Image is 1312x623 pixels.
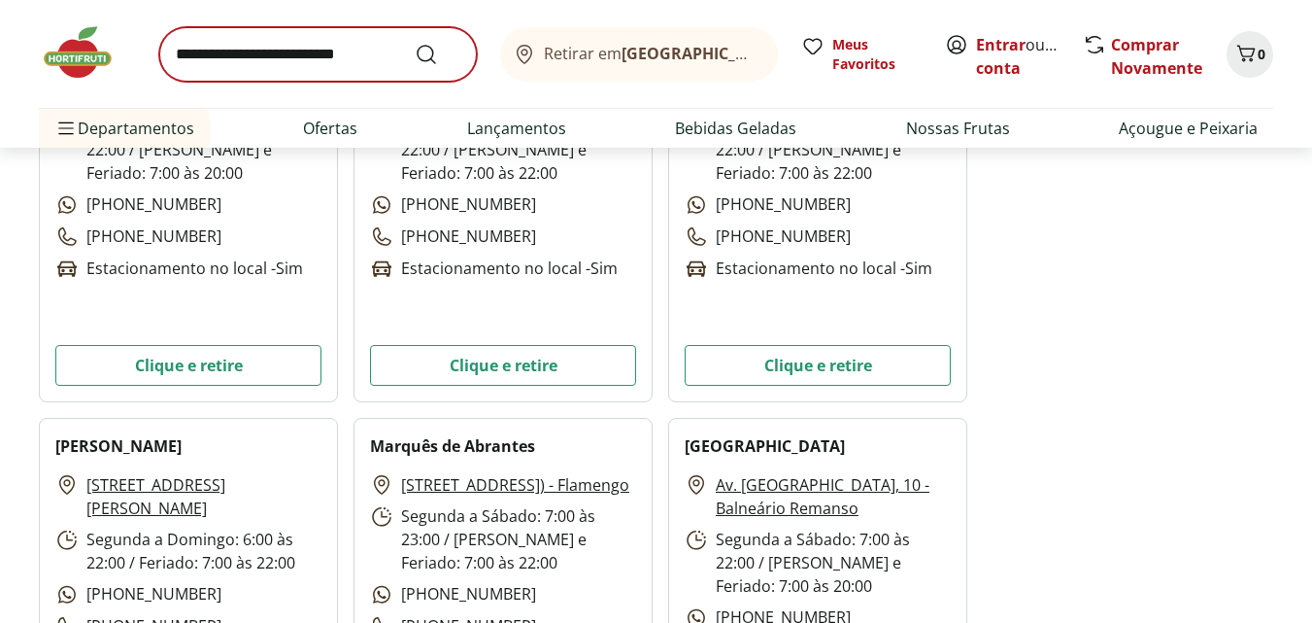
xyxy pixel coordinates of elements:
[832,35,922,74] span: Meus Favoritos
[801,35,922,74] a: Meus Favoritos
[906,117,1010,140] a: Nossas Frutas
[415,43,461,66] button: Submit Search
[1119,117,1258,140] a: Açougue e Peixaria
[1111,34,1202,79] a: Comprar Novamente
[55,345,321,386] button: Clique e retire
[370,345,636,386] button: Clique e retire
[159,27,477,82] input: search
[55,434,182,458] h2: [PERSON_NAME]
[467,117,566,140] a: Lançamentos
[685,192,851,217] p: [PHONE_NUMBER]
[976,33,1062,80] span: ou
[675,117,796,140] a: Bebidas Geladas
[685,115,951,185] p: Segunda a Sábado: 6:00 às 22:00 / [PERSON_NAME] e Feriado: 7:00 às 22:00
[370,115,636,185] p: Segunda a Sábado: 6:00 às 22:00 / [PERSON_NAME] e Feriado: 7:00 às 22:00
[370,257,618,281] p: Estacionamento no local - Sim
[685,345,951,386] button: Clique e retire
[716,473,951,520] a: Av. [GEOGRAPHIC_DATA], 10 - Balneário Remanso
[370,225,536,249] p: [PHONE_NUMBER]
[55,192,221,217] p: [PHONE_NUMBER]
[685,434,845,458] h2: [GEOGRAPHIC_DATA]
[685,528,951,598] p: Segunda a Sábado: 7:00 às 22:00 / [PERSON_NAME] e Feriado: 7:00 às 20:00
[976,34,1026,55] a: Entrar
[55,225,221,249] p: [PHONE_NUMBER]
[685,257,932,281] p: Estacionamento no local - Sim
[370,192,536,217] p: [PHONE_NUMBER]
[976,34,1083,79] a: Criar conta
[544,45,758,62] span: Retirar em
[55,257,303,281] p: Estacionamento no local - Sim
[39,23,136,82] img: Hortifruti
[370,582,536,606] p: [PHONE_NUMBER]
[54,105,194,152] span: Departamentos
[685,225,851,249] p: [PHONE_NUMBER]
[401,473,629,497] a: [STREET_ADDRESS]) - Flamengo
[370,504,636,574] p: Segunda a Sábado: 7:00 às 23:00 / [PERSON_NAME] e Feriado: 7:00 às 22:00
[55,582,221,606] p: [PHONE_NUMBER]
[303,117,357,140] a: Ofertas
[500,27,778,82] button: Retirar em[GEOGRAPHIC_DATA]/[GEOGRAPHIC_DATA]
[1227,31,1273,78] button: Carrinho
[622,43,949,64] b: [GEOGRAPHIC_DATA]/[GEOGRAPHIC_DATA]
[86,473,321,520] a: [STREET_ADDRESS][PERSON_NAME]
[370,434,535,458] h2: Marquês de Abrantes
[55,528,321,574] p: Segunda a Domingo: 6:00 às 22:00 / Feriado: 7:00 às 22:00
[1258,45,1265,63] span: 0
[54,105,78,152] button: Menu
